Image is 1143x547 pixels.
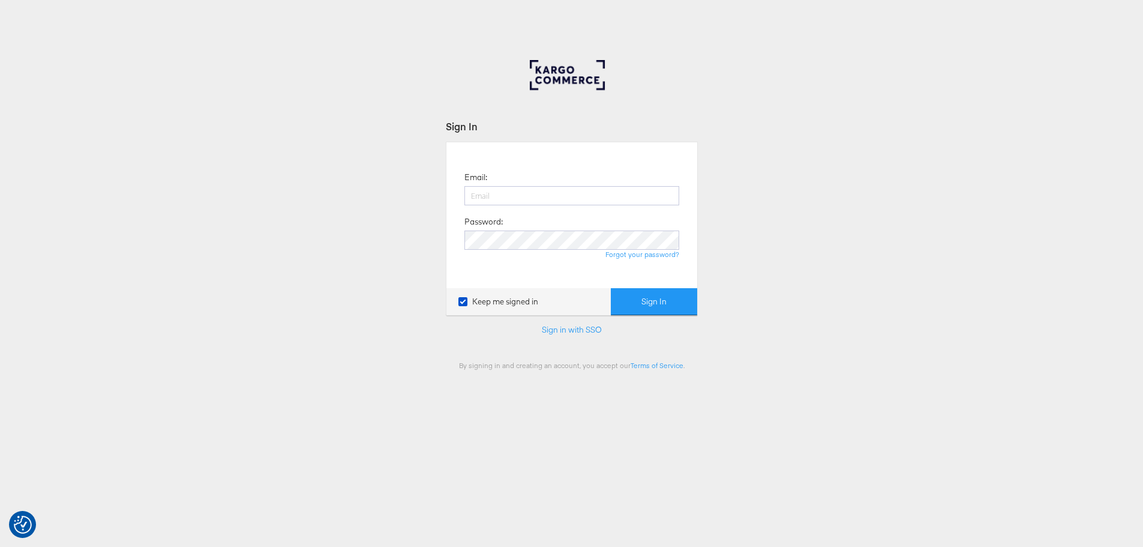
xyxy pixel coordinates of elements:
[446,119,698,133] div: Sign In
[458,296,538,307] label: Keep me signed in
[464,172,487,183] label: Email:
[14,516,32,534] img: Revisit consent button
[464,216,503,228] label: Password:
[446,361,698,370] div: By signing in and creating an account, you accept our .
[542,324,602,335] a: Sign in with SSO
[605,250,679,259] a: Forgot your password?
[464,186,679,205] input: Email
[611,288,697,315] button: Sign In
[631,361,683,370] a: Terms of Service
[14,516,32,534] button: Consent Preferences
